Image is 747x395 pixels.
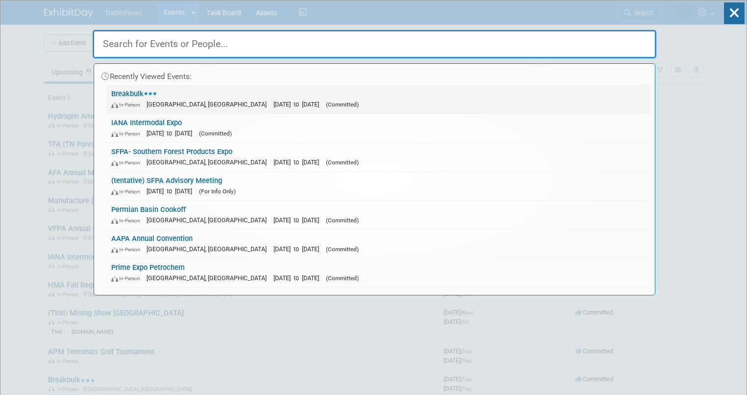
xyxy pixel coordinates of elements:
[93,30,656,58] input: Search for Events or People...
[147,158,272,166] span: [GEOGRAPHIC_DATA], [GEOGRAPHIC_DATA]
[111,188,145,195] span: In-Person
[199,130,232,137] span: (Committed)
[274,274,324,282] span: [DATE] to [DATE]
[326,159,359,166] span: (Committed)
[199,188,236,195] span: (For Info Only)
[106,114,650,142] a: IANA Intermodal Expo In-Person [DATE] to [DATE] (Committed)
[274,216,324,224] span: [DATE] to [DATE]
[326,217,359,224] span: (Committed)
[106,230,650,258] a: AAPA Annual Convention In-Person [GEOGRAPHIC_DATA], [GEOGRAPHIC_DATA] [DATE] to [DATE] (Committed)
[147,216,272,224] span: [GEOGRAPHIC_DATA], [GEOGRAPHIC_DATA]
[111,131,145,137] span: In-Person
[106,172,650,200] a: (tentative) SFPA Advisory Meeting In-Person [DATE] to [DATE] (For Info Only)
[111,159,145,166] span: In-Person
[147,130,197,137] span: [DATE] to [DATE]
[111,246,145,253] span: In-Person
[274,158,324,166] span: [DATE] to [DATE]
[106,201,650,229] a: Permian Basin Cookoff In-Person [GEOGRAPHIC_DATA], [GEOGRAPHIC_DATA] [DATE] to [DATE] (Committed)
[147,245,272,253] span: [GEOGRAPHIC_DATA], [GEOGRAPHIC_DATA]
[147,187,197,195] span: [DATE] to [DATE]
[106,85,650,113] a: Breakbulk In-Person [GEOGRAPHIC_DATA], [GEOGRAPHIC_DATA] [DATE] to [DATE] (Committed)
[326,275,359,282] span: (Committed)
[274,245,324,253] span: [DATE] to [DATE]
[274,101,324,108] span: [DATE] to [DATE]
[326,101,359,108] span: (Committed)
[147,274,272,282] span: [GEOGRAPHIC_DATA], [GEOGRAPHIC_DATA]
[99,64,650,85] div: Recently Viewed Events:
[111,275,145,282] span: In-Person
[326,246,359,253] span: (Committed)
[106,259,650,287] a: Prime Expo Petrochem In-Person [GEOGRAPHIC_DATA], [GEOGRAPHIC_DATA] [DATE] to [DATE] (Committed)
[106,143,650,171] a: SFPA- Southern Forest Products Expo In-Person [GEOGRAPHIC_DATA], [GEOGRAPHIC_DATA] [DATE] to [DAT...
[111,217,145,224] span: In-Person
[147,101,272,108] span: [GEOGRAPHIC_DATA], [GEOGRAPHIC_DATA]
[111,102,145,108] span: In-Person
